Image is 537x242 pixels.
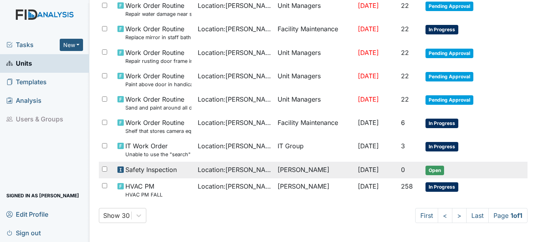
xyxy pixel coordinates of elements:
span: 0 [401,166,405,174]
span: [DATE] [358,95,379,103]
span: Location : [PERSON_NAME]. ICF [198,95,271,104]
span: Safety Inspection [125,165,177,174]
span: In Progress [425,142,458,151]
span: Work Order Routine Repair rusting door frame in staff bathroom. [125,48,191,65]
td: Unit Managers [274,45,354,68]
a: First [415,208,438,223]
small: Unable to use the "search" option on cameras. [125,151,191,158]
td: Facility Maintenance [274,115,354,138]
span: Units [6,57,32,70]
span: 22 [401,2,409,9]
span: 6 [401,119,405,127]
span: [DATE] [358,72,379,80]
span: Templates [6,76,47,88]
span: [DATE] [358,2,379,9]
span: [DATE] [358,49,379,57]
span: Sign out [6,227,41,239]
span: Location : [PERSON_NAME]. ICF [198,165,271,174]
span: 22 [401,25,409,33]
td: [PERSON_NAME] [274,178,354,202]
nav: task-pagination [415,208,528,223]
span: Pending Approval [425,49,473,58]
span: [DATE] [358,182,379,190]
td: Unit Managers [274,68,354,91]
span: IT Work Order Unable to use the "search" option on cameras. [125,141,191,158]
span: Edit Profile [6,208,48,220]
span: Work Order Routine Shelf that stores camera equipment has collapsed. [125,118,191,135]
span: Work Order Routine Replace mirror in staff bathroom. [125,24,191,41]
span: Location : [PERSON_NAME]. ICF [198,1,271,10]
a: Last [466,208,489,223]
td: [PERSON_NAME] [274,162,354,178]
span: 258 [401,182,413,190]
small: Shelf that stores camera equipment has collapsed. [125,127,191,135]
small: Repair rusting door frame in staff bathroom. [125,57,191,65]
span: Location : [PERSON_NAME]. ICF [198,71,271,81]
span: HVAC PM HVAC PM FALL [125,181,163,199]
span: Signed in as [PERSON_NAME] [6,189,79,202]
td: Unit Managers [274,91,354,115]
td: Facility Maintenance [274,21,354,44]
small: Paint above door in handicap bathroom. [125,81,191,88]
small: Replace mirror in staff bathroom. [125,34,191,41]
span: Analysis [6,95,42,107]
span: [DATE] [358,166,379,174]
span: In Progress [425,119,458,128]
span: Work Order Routine Sand and paint around all door frames [125,95,191,112]
span: Location : [PERSON_NAME]. ICF [198,48,271,57]
span: 22 [401,72,409,80]
td: IT Group [274,138,354,161]
span: Location : [PERSON_NAME]. ICF [198,141,271,151]
span: Pending Approval [425,95,473,105]
span: In Progress [425,182,458,192]
span: In Progress [425,25,458,34]
a: > [452,208,467,223]
span: Location : [PERSON_NAME]. ICF [198,181,271,191]
span: 3 [401,142,405,150]
span: 22 [401,49,409,57]
span: [DATE] [358,25,379,33]
span: [DATE] [358,119,379,127]
small: HVAC PM FALL [125,191,163,199]
span: Page [488,208,528,223]
span: Work Order Routine Paint above door in handicap bathroom. [125,71,191,88]
a: Tasks [6,40,60,49]
span: Work Order Routine Repair water damage near sink in HC bathroom. [125,1,191,18]
button: New [60,39,83,51]
span: Pending Approval [425,72,473,81]
span: Location : [PERSON_NAME]. ICF [198,24,271,34]
div: Show 30 [103,211,130,220]
span: 22 [401,95,409,103]
span: [DATE] [358,142,379,150]
small: Sand and paint around all door frames [125,104,191,112]
span: Pending Approval [425,2,473,11]
span: Open [425,166,444,175]
a: < [438,208,452,223]
small: Repair water damage near sink in HC bathroom. [125,10,191,18]
strong: 1 of 1 [511,212,522,219]
span: Location : [PERSON_NAME]. ICF [198,118,271,127]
